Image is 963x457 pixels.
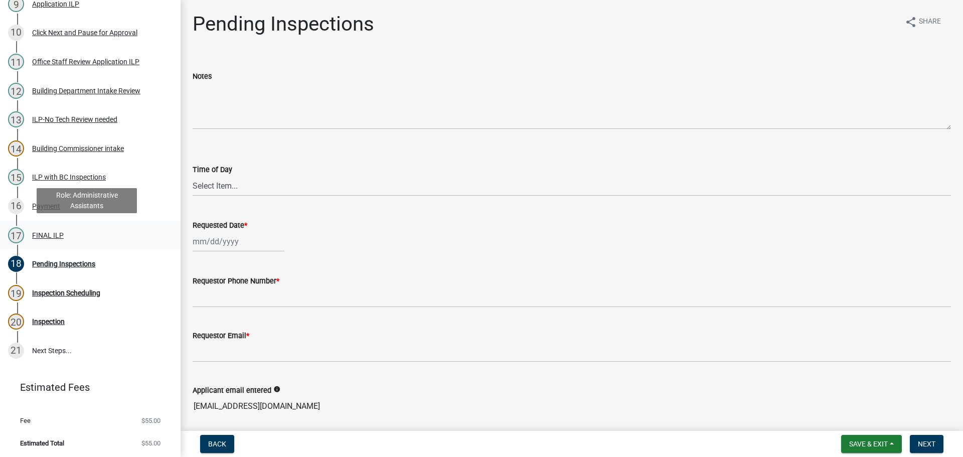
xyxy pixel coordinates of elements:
[8,169,24,185] div: 15
[32,318,65,325] div: Inspection
[8,285,24,301] div: 19
[32,116,117,123] div: ILP-No Tech Review needed
[8,227,24,243] div: 17
[897,12,949,32] button: shareShare
[208,440,226,448] span: Back
[32,145,124,152] div: Building Commissioner intake
[849,440,888,448] span: Save & Exit
[919,16,941,28] span: Share
[8,25,24,41] div: 10
[32,174,106,181] div: ILP with BC Inspections
[32,87,140,94] div: Building Department Intake Review
[8,140,24,157] div: 14
[8,54,24,70] div: 11
[273,386,280,393] i: info
[8,343,24,359] div: 21
[8,198,24,214] div: 16
[141,440,160,446] span: $55.00
[8,83,24,99] div: 12
[193,278,279,285] label: Requestor Phone Number
[32,203,60,210] div: Payment
[32,289,100,296] div: Inspection Scheduling
[8,256,24,272] div: 18
[193,167,232,174] label: Time of Day
[193,12,374,36] h1: Pending Inspections
[32,232,64,239] div: FINAL ILP
[905,16,917,28] i: share
[20,440,64,446] span: Estimated Total
[918,440,935,448] span: Next
[8,377,165,397] a: Estimated Fees
[193,333,249,340] label: Requestor Email
[37,188,137,213] div: Role: Administrative Assistants
[8,111,24,127] div: 13
[910,435,943,453] button: Next
[141,417,160,424] span: $55.00
[193,73,212,80] label: Notes
[20,417,31,424] span: Fee
[841,435,902,453] button: Save & Exit
[32,29,137,36] div: Click Next and Pause for Approval
[193,222,247,229] label: Requested Date
[32,260,95,267] div: Pending Inspections
[193,387,271,394] label: Applicant email entered
[8,314,24,330] div: 20
[32,58,139,65] div: Office Staff Review Application ILP
[32,1,79,8] div: Application ILP
[193,231,284,252] input: mm/dd/yyyy
[200,435,234,453] button: Back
